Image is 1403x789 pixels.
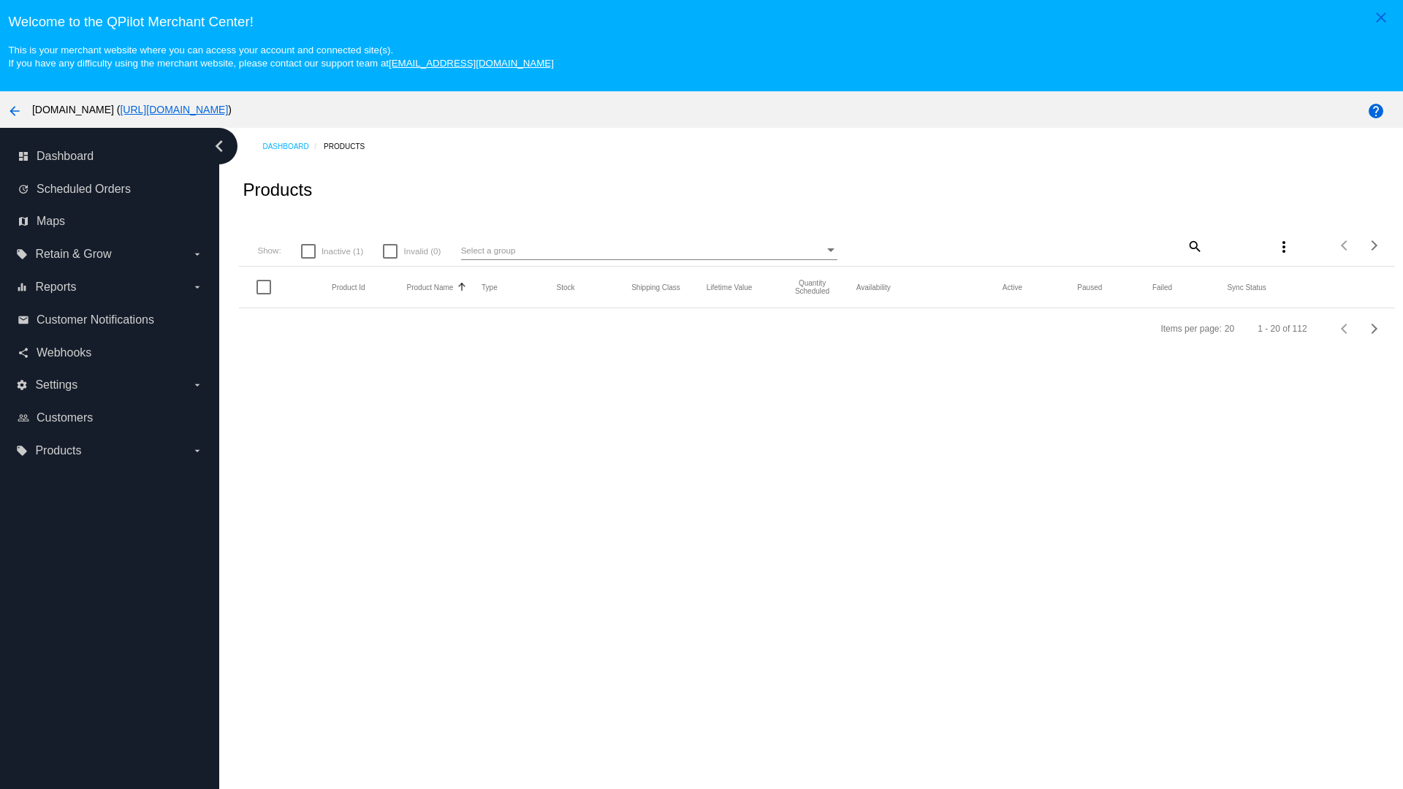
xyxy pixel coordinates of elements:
i: email [18,314,29,326]
button: Next page [1360,231,1389,260]
i: arrow_drop_down [191,281,203,293]
i: equalizer [16,281,28,293]
mat-select: Select a group [461,242,837,260]
span: Show: [257,245,281,255]
span: Dashboard [37,150,94,163]
button: Change sorting for StockLevel [557,283,575,291]
span: Maps [37,215,65,228]
div: Items per page: [1160,324,1221,334]
span: Products [35,444,81,457]
a: map Maps [18,210,203,233]
i: chevron_left [208,134,231,158]
i: local_offer [16,445,28,457]
button: Change sorting for ValidationErrorCode [1227,283,1266,291]
a: people_outline Customers [18,406,203,430]
span: Select a group [461,245,516,255]
i: dashboard [18,150,29,162]
mat-icon: arrow_back [6,102,23,120]
span: [DOMAIN_NAME] ( ) [32,104,232,115]
h2: Products [243,180,312,200]
span: Webhooks [37,346,91,359]
mat-icon: search [1185,235,1203,257]
button: Change sorting for LifetimeValue [707,283,753,291]
a: email Customer Notifications [18,308,203,332]
a: update Scheduled Orders [18,178,203,201]
i: people_outline [18,412,29,424]
h3: Welcome to the QPilot Merchant Center! [8,14,1394,30]
mat-icon: close [1372,9,1390,26]
button: Next page [1360,314,1389,343]
a: dashboard Dashboard [18,145,203,168]
a: [EMAIL_ADDRESS][DOMAIN_NAME] [389,58,554,69]
button: Change sorting for ShippingClass [631,283,680,291]
a: share Webhooks [18,341,203,365]
span: Settings [35,378,77,392]
button: Change sorting for TotalQuantityFailed [1152,283,1172,291]
button: Change sorting for QuantityScheduled [781,279,843,295]
i: arrow_drop_down [191,445,203,457]
mat-icon: help [1367,102,1385,120]
button: Change sorting for ExternalId [332,283,365,291]
i: arrow_drop_down [191,248,203,260]
span: Invalid (0) [403,243,441,260]
i: share [18,347,29,359]
button: Change sorting for ProductType [482,283,498,291]
a: [URL][DOMAIN_NAME] [120,104,228,115]
a: Products [324,135,378,158]
span: Retain & Grow [35,248,111,261]
a: Dashboard [262,135,324,158]
div: 1 - 20 of 112 [1258,324,1307,334]
div: 20 [1225,324,1234,334]
button: Previous page [1331,314,1360,343]
span: Customer Notifications [37,313,154,327]
mat-icon: more_vert [1275,238,1293,256]
button: Change sorting for TotalQuantityScheduledActive [1003,283,1022,291]
mat-header-cell: Availability [856,283,1003,291]
span: Reports [35,281,76,294]
i: arrow_drop_down [191,379,203,391]
i: settings [16,379,28,391]
i: update [18,183,29,195]
span: Scheduled Orders [37,183,131,196]
button: Change sorting for ProductName [407,283,454,291]
small: This is your merchant website where you can access your account and connected site(s). If you hav... [8,45,553,69]
button: Change sorting for TotalQuantityScheduledPaused [1077,283,1102,291]
i: local_offer [16,248,28,260]
span: Customers [37,411,93,424]
button: Previous page [1331,231,1360,260]
span: Inactive (1) [322,243,363,260]
i: map [18,216,29,227]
